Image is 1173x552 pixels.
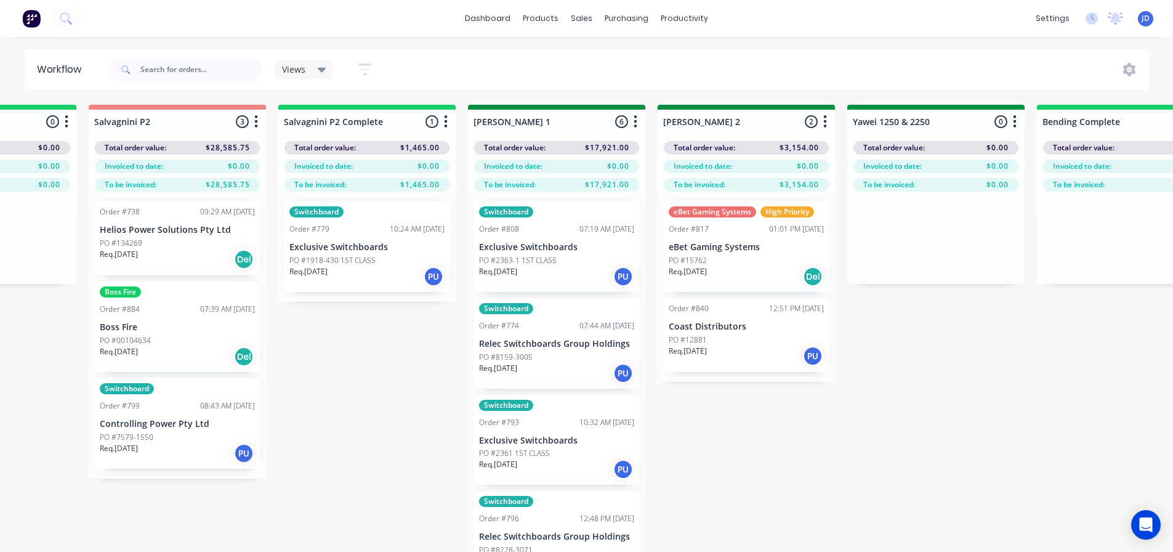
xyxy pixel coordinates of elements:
span: To be invoiced: [1053,179,1105,190]
p: Exclusive Switchboards [289,242,445,253]
p: PO #00104634 [100,335,151,346]
p: Req. [DATE] [289,266,328,277]
span: To be invoiced: [105,179,156,190]
span: Total order value: [294,142,356,153]
div: Del [234,250,254,269]
p: Controlling Power Pty Ltd [100,419,255,429]
div: PU [424,267,443,286]
div: Workflow [37,62,87,77]
div: 10:24 AM [DATE] [390,224,445,235]
p: Req. [DATE] [669,346,707,357]
p: Coast Distributors [669,322,824,332]
p: PO #7579-1550 [100,432,153,443]
p: PO #2361 1ST CLASS [479,448,550,459]
div: purchasing [599,9,655,28]
span: Invoiced to date: [863,161,922,172]
p: Req. [DATE] [669,266,707,277]
div: Switchboard [479,206,533,217]
div: Switchboard [479,400,533,411]
p: Req. [DATE] [479,266,517,277]
div: 08:43 AM [DATE] [200,400,255,412]
span: To be invoiced: [294,179,346,190]
span: Total order value: [484,142,546,153]
div: products [517,9,565,28]
span: $0.00 [986,179,1009,190]
div: Order #774 [479,320,519,331]
div: SwitchboardOrder #80807:19 AM [DATE]Exclusive SwitchboardsPO #2363-1 1ST CLASSReq.[DATE]PU [474,201,639,292]
span: $17,921.00 [585,142,629,153]
div: 07:39 AM [DATE] [200,304,255,315]
p: Req. [DATE] [100,249,138,260]
p: PO #134269 [100,238,142,249]
a: dashboard [459,9,517,28]
div: Order #799 [100,400,140,412]
span: $0.00 [607,161,629,172]
span: $0.00 [417,161,440,172]
p: Boss Fire [100,322,255,333]
span: To be invoiced: [863,179,915,190]
p: Relec Switchboards Group Holdings [479,339,634,349]
span: $3,154.00 [780,142,819,153]
span: To be invoiced: [484,179,536,190]
span: Total order value: [863,142,925,153]
div: Order #73809:29 AM [DATE]Helios Power Solutions Pty LtdPO #134269Req.[DATE]Del [95,201,260,275]
span: $0.00 [797,161,819,172]
div: PU [613,267,633,286]
div: Switchboard [100,383,154,394]
p: Exclusive Switchboards [479,242,634,253]
p: Req. [DATE] [479,363,517,374]
p: PO #15762 [669,255,707,266]
div: eBet Gaming Systems [669,206,756,217]
span: Total order value: [674,142,735,153]
div: 09:29 AM [DATE] [200,206,255,217]
div: Order #840 [669,303,709,314]
p: Helios Power Solutions Pty Ltd [100,225,255,235]
span: $0.00 [986,161,1009,172]
span: $0.00 [38,142,60,153]
div: PU [803,346,823,366]
div: Boss Fire [100,286,141,298]
div: sales [565,9,599,28]
div: SwitchboardOrder #77407:44 AM [DATE]Relec Switchboards Group HoldingsPO #8159-3005Req.[DATE]PU [474,298,639,389]
input: Search for orders... [140,57,262,82]
div: Order #84012:51 PM [DATE]Coast DistributorsPO #12881Req.[DATE]PU [664,298,829,372]
div: Order #796 [479,513,519,524]
span: $17,921.00 [585,179,629,190]
div: Switchboard [289,206,344,217]
div: Del [803,267,823,286]
span: JD [1142,13,1150,24]
span: Invoiced to date: [674,161,732,172]
div: Order #793 [479,417,519,428]
div: Switchboard [479,496,533,507]
p: Req. [DATE] [479,459,517,470]
div: Open Intercom Messenger [1131,510,1161,540]
p: PO #12881 [669,335,707,346]
div: eBet Gaming SystemsHigh PriorityOrder #81701:01 PM [DATE]eBet Gaming SystemsPO #15762Req.[DATE]Del [664,201,829,292]
span: To be invoiced: [674,179,725,190]
p: Exclusive Switchboards [479,436,634,446]
div: settings [1030,9,1076,28]
div: High Priority [760,206,814,217]
div: SwitchboardOrder #79908:43 AM [DATE]Controlling Power Pty LtdPO #7579-1550Req.[DATE]PU [95,378,260,469]
div: Boss FireOrder #88407:39 AM [DATE]Boss FirePO #00104634Req.[DATE]Del [95,282,260,372]
div: Switchboard [479,303,533,314]
div: Order #808 [479,224,519,235]
div: PU [234,444,254,463]
div: Order #817 [669,224,709,235]
span: Invoiced to date: [105,161,163,172]
p: eBet Gaming Systems [669,242,824,253]
p: PO #8159-3005 [479,352,533,363]
span: $0.00 [228,161,250,172]
span: Total order value: [1053,142,1115,153]
span: Invoiced to date: [294,161,353,172]
span: $0.00 [986,142,1009,153]
div: SwitchboardOrder #77910:24 AM [DATE]Exclusive SwitchboardsPO #1918-430 1ST CLASSReq.[DATE]PU [284,201,449,292]
span: $0.00 [38,179,60,190]
img: Factory [22,9,41,28]
p: PO #2363-1 1ST CLASS [479,255,557,266]
div: 12:51 PM [DATE] [769,303,824,314]
div: productivity [655,9,714,28]
div: PU [613,460,633,479]
div: 01:01 PM [DATE] [769,224,824,235]
span: $1,465.00 [400,179,440,190]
